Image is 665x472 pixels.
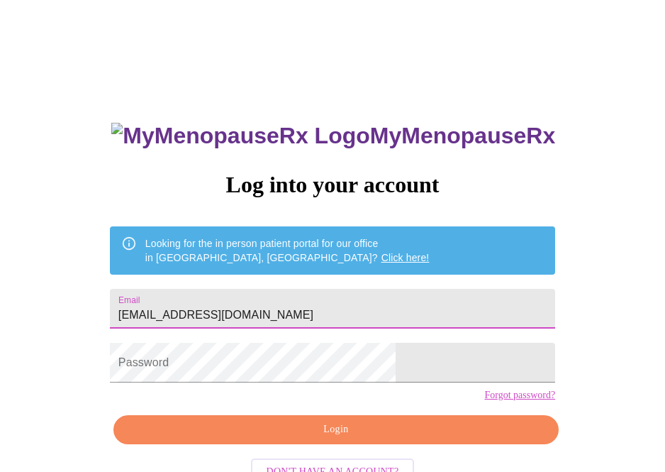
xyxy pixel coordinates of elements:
[110,172,555,198] h3: Log into your account
[381,252,430,263] a: Click here!
[130,421,542,439] span: Login
[111,123,369,149] img: MyMenopauseRx Logo
[113,415,559,444] button: Login
[484,390,555,401] a: Forgot password?
[111,123,555,149] h3: MyMenopauseRx
[145,231,430,270] div: Looking for the in person patient portal for our office in [GEOGRAPHIC_DATA], [GEOGRAPHIC_DATA]?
